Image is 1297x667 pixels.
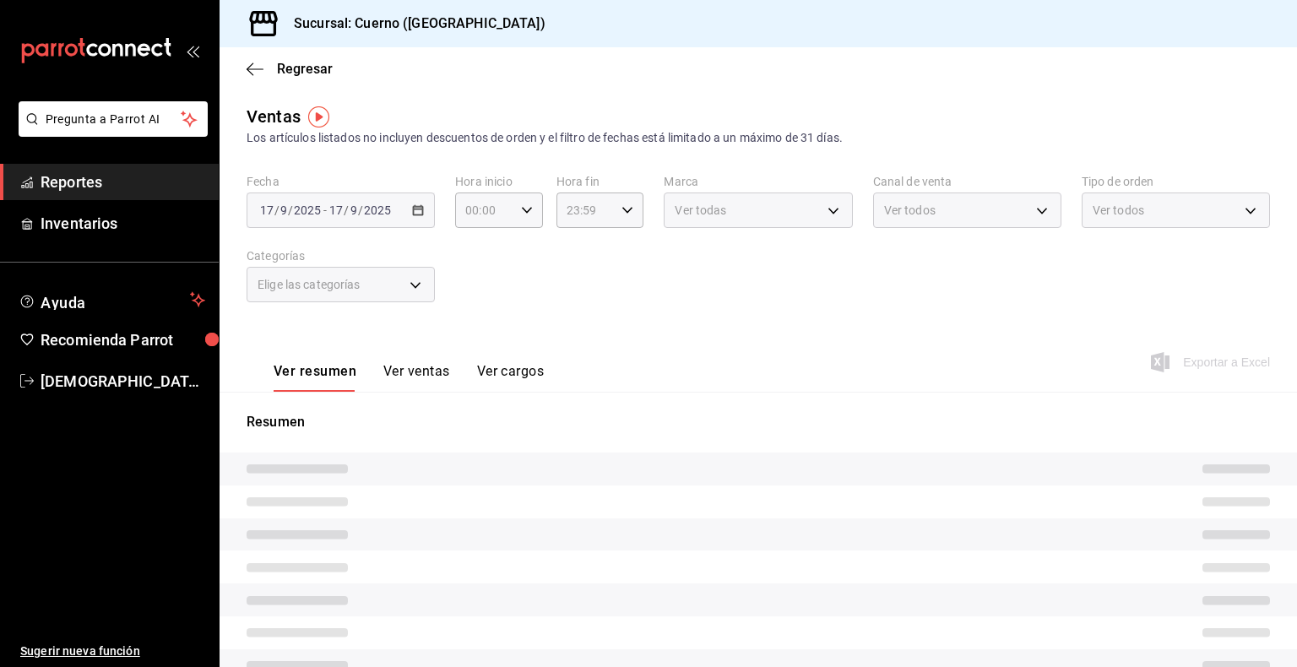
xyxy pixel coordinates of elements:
span: Ver todos [1093,202,1144,219]
span: Pregunta a Parrot AI [46,111,182,128]
button: open_drawer_menu [186,44,199,57]
span: [DEMOGRAPHIC_DATA][PERSON_NAME] [41,370,205,393]
span: / [358,203,363,217]
input: ---- [293,203,322,217]
label: Canal de venta [873,176,1061,187]
div: Los artículos listados no incluyen descuentos de orden y el filtro de fechas está limitado a un m... [247,129,1270,147]
button: Pregunta a Parrot AI [19,101,208,137]
label: Hora fin [556,176,644,187]
label: Categorías [247,250,435,262]
span: Inventarios [41,212,205,235]
span: Recomienda Parrot [41,328,205,351]
input: ---- [363,203,392,217]
button: Ver cargos [477,363,545,392]
span: Regresar [277,61,333,77]
span: Ver todos [884,202,936,219]
span: Ayuda [41,290,183,310]
button: Regresar [247,61,333,77]
h3: Sucursal: Cuerno ([GEOGRAPHIC_DATA]) [280,14,545,34]
div: Ventas [247,104,301,129]
label: Marca [664,176,852,187]
span: Sugerir nueva función [20,643,205,660]
span: Elige las categorías [258,276,361,293]
span: / [274,203,279,217]
label: Fecha [247,176,435,187]
input: -- [259,203,274,217]
img: Tooltip marker [308,106,329,127]
span: - [323,203,327,217]
p: Resumen [247,412,1270,432]
span: / [344,203,349,217]
input: -- [328,203,344,217]
input: -- [350,203,358,217]
input: -- [279,203,288,217]
a: Pregunta a Parrot AI [12,122,208,140]
label: Tipo de orden [1082,176,1270,187]
button: Ver resumen [274,363,356,392]
span: Ver todas [675,202,726,219]
span: / [288,203,293,217]
label: Hora inicio [455,176,543,187]
span: Reportes [41,171,205,193]
button: Ver ventas [383,363,450,392]
div: navigation tabs [274,363,544,392]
